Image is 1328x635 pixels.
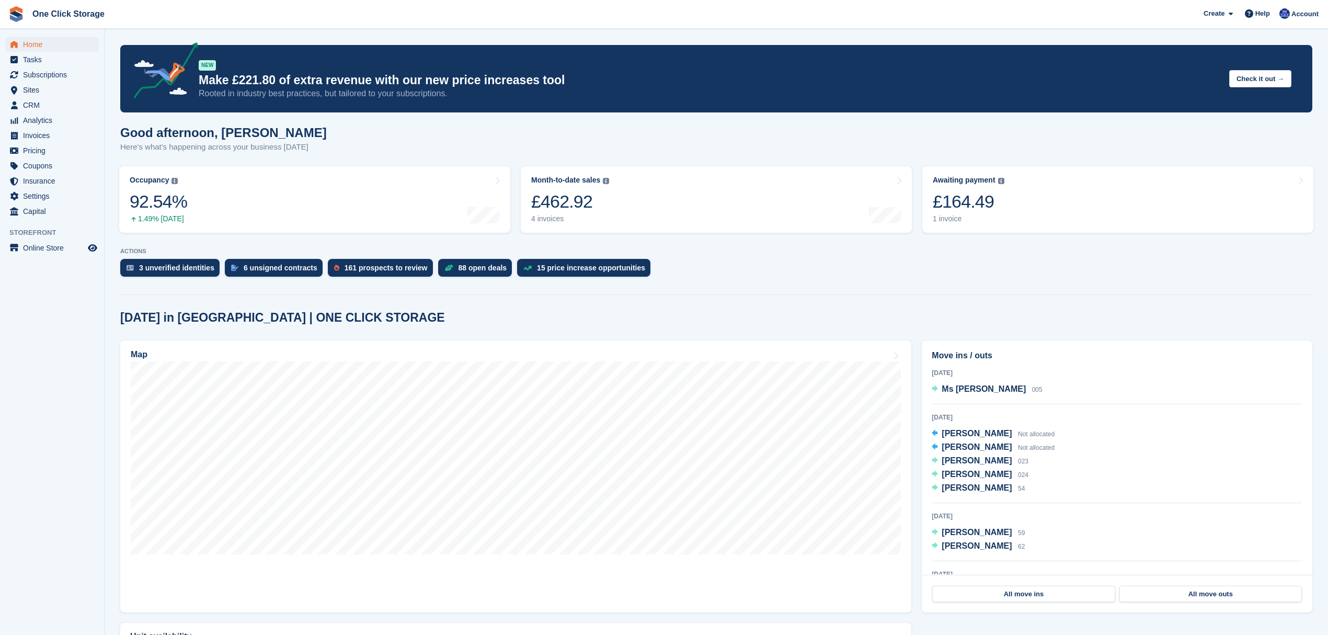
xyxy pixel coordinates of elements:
a: menu [5,204,99,219]
p: Rooted in industry best practices, but tailored to your subscriptions. [199,88,1221,99]
img: price_increase_opportunities-93ffe204e8149a01c8c9dc8f82e8f89637d9d84a8eef4429ea346261dce0b2c0.svg [523,266,532,270]
div: 4 invoices [531,214,609,223]
a: All move outs [1119,586,1302,603]
span: [PERSON_NAME] [942,443,1012,451]
span: [PERSON_NAME] [942,528,1012,537]
a: [PERSON_NAME] Not allocated [932,441,1055,455]
span: Ms [PERSON_NAME] [942,384,1026,393]
img: verify_identity-adf6edd0f0f0b5bbfe63781bf79b02c33cf7c696d77639b501bdc392416b5a36.svg [127,265,134,271]
a: Ms [PERSON_NAME] 005 [932,383,1042,396]
div: £164.49 [933,191,1004,212]
span: Home [23,37,86,52]
span: 54 [1018,485,1025,492]
button: Check it out → [1229,70,1291,87]
a: [PERSON_NAME] 024 [932,468,1028,482]
a: Preview store [86,242,99,254]
span: Tasks [23,52,86,67]
span: Insurance [23,174,86,188]
div: £462.92 [531,191,609,212]
div: 88 open deals [459,264,507,272]
a: menu [5,67,99,82]
span: 024 [1018,471,1028,479]
a: 161 prospects to review [328,259,438,282]
div: 161 prospects to review [345,264,428,272]
span: Pricing [23,143,86,158]
span: [PERSON_NAME] [942,429,1012,438]
a: [PERSON_NAME] 54 [932,482,1025,495]
h2: Move ins / outs [932,349,1302,362]
a: Awaiting payment £164.49 1 invoice [922,166,1313,233]
div: [DATE] [932,512,1302,521]
div: Month-to-date sales [531,176,600,185]
img: stora-icon-8386f47178a22dfd0bd8f6a31ec36ba5ce8667c1dd55bd0f319d3a0aa187defe.svg [8,6,24,22]
div: [DATE] [932,570,1302,579]
a: [PERSON_NAME] 59 [932,526,1025,540]
span: Settings [23,189,86,203]
a: menu [5,174,99,188]
div: Awaiting payment [933,176,995,185]
div: [DATE] [932,368,1302,378]
img: prospect-51fa495bee0391a8d652442698ab0144808aea92771e9ea1ae160a38d050c398.svg [334,265,339,271]
a: All move ins [932,586,1115,603]
a: 15 price increase opportunities [517,259,656,282]
a: 88 open deals [438,259,518,282]
p: Make £221.80 of extra revenue with our new price increases tool [199,73,1221,88]
div: NEW [199,60,216,71]
span: 62 [1018,543,1025,550]
span: CRM [23,98,86,112]
span: Account [1291,9,1319,19]
h1: Good afternoon, [PERSON_NAME] [120,126,327,140]
a: menu [5,83,99,97]
div: 15 price increase opportunities [537,264,645,272]
img: Thomas [1279,8,1290,19]
h2: Map [131,350,147,359]
a: menu [5,37,99,52]
a: [PERSON_NAME] 023 [932,455,1028,468]
div: 92.54% [130,191,187,212]
a: menu [5,189,99,203]
a: Month-to-date sales £462.92 4 invoices [521,166,912,233]
span: [PERSON_NAME] [942,483,1012,492]
span: Online Store [23,241,86,255]
a: Occupancy 92.54% 1.49% [DATE] [119,166,510,233]
a: Map [120,341,911,613]
img: price-adjustments-announcement-icon-8257ccfd72463d97f412b2fc003d46551f7dbcb40ab6d574587a9cd5c0d94... [125,42,198,102]
span: Not allocated [1018,444,1055,451]
a: menu [5,98,99,112]
a: menu [5,143,99,158]
div: 3 unverified identities [139,264,214,272]
span: 005 [1032,386,1043,393]
span: [PERSON_NAME] [942,456,1012,465]
span: Sites [23,83,86,97]
div: 1.49% [DATE] [130,214,187,223]
a: 3 unverified identities [120,259,225,282]
a: 6 unsigned contracts [225,259,328,282]
img: deal-1b604bf984904fb50ccaf53a9ad4b4a5d6e5aea283cecdc64d6e3604feb123c2.svg [444,264,453,271]
div: 1 invoice [933,214,1004,223]
div: Occupancy [130,176,169,185]
span: [PERSON_NAME] [942,470,1012,479]
p: Here's what's happening across your business [DATE] [120,141,327,153]
span: Capital [23,204,86,219]
span: Invoices [23,128,86,143]
a: menu [5,113,99,128]
span: Create [1204,8,1224,19]
span: 59 [1018,529,1025,537]
h2: [DATE] in [GEOGRAPHIC_DATA] | ONE CLICK STORAGE [120,311,445,325]
a: One Click Storage [28,5,109,22]
span: 023 [1018,458,1028,465]
span: Storefront [9,228,104,238]
p: ACTIONS [120,248,1312,255]
span: Analytics [23,113,86,128]
span: Help [1255,8,1270,19]
span: Coupons [23,158,86,173]
a: menu [5,158,99,173]
img: contract_signature_icon-13c848040528278c33f63329250d36e43548de30e8caae1d1a13099fd9432cc5.svg [231,265,238,271]
div: 6 unsigned contracts [244,264,317,272]
a: menu [5,241,99,255]
img: icon-info-grey-7440780725fd019a000dd9b08b2336e03edf1995a4989e88bcd33f0948082b44.svg [998,178,1004,184]
a: [PERSON_NAME] Not allocated [932,427,1055,441]
img: icon-info-grey-7440780725fd019a000dd9b08b2336e03edf1995a4989e88bcd33f0948082b44.svg [171,178,178,184]
a: [PERSON_NAME] 62 [932,540,1025,553]
span: [PERSON_NAME] [942,541,1012,550]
